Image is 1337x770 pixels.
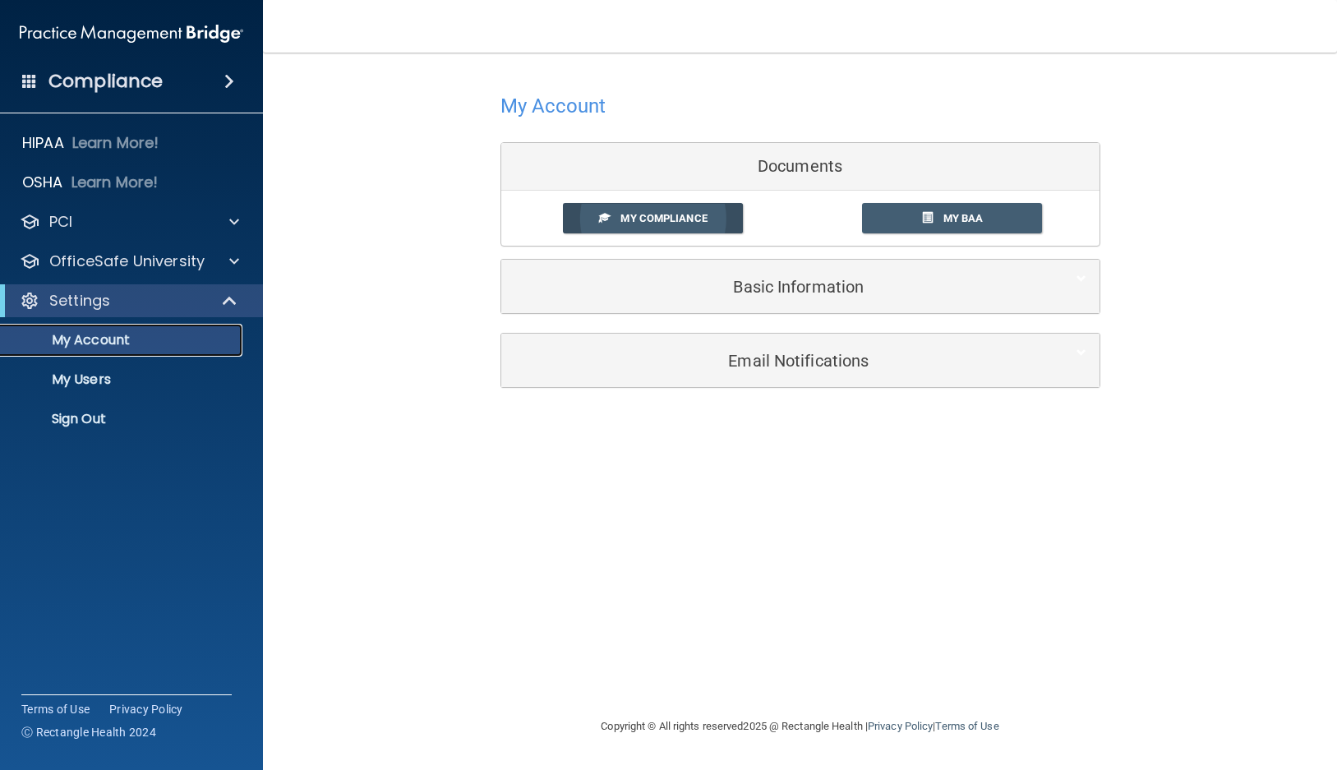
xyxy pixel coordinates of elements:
p: Settings [49,291,110,311]
a: Terms of Use [935,720,998,732]
p: OfficeSafe University [49,251,205,271]
p: My Account [11,332,235,348]
p: OSHA [22,173,63,192]
p: Learn More! [71,173,159,192]
a: OfficeSafe University [20,251,239,271]
img: PMB logo [20,17,243,50]
a: Basic Information [514,268,1087,305]
span: My Compliance [620,212,707,224]
p: My Users [11,371,235,388]
h5: Email Notifications [514,352,1037,370]
a: Email Notifications [514,342,1087,379]
p: HIPAA [22,133,64,153]
span: Ⓒ Rectangle Health 2024 [21,724,156,740]
div: Copyright © All rights reserved 2025 @ Rectangle Health | | [500,700,1100,753]
a: Privacy Policy [109,701,183,717]
p: Sign Out [11,411,235,427]
a: PCI [20,212,239,232]
a: Terms of Use [21,701,90,717]
span: My BAA [943,212,984,224]
a: Privacy Policy [868,720,933,732]
a: Settings [20,291,238,311]
p: PCI [49,212,72,232]
h4: Compliance [48,70,163,93]
div: Documents [501,143,1100,191]
p: Learn More! [72,133,159,153]
h5: Basic Information [514,278,1037,296]
h4: My Account [500,95,606,117]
